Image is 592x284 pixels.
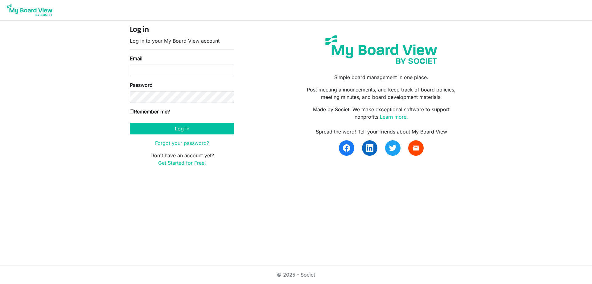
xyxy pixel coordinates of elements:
[380,114,408,120] a: Learn more.
[130,123,234,134] button: Log in
[343,144,350,152] img: facebook.svg
[158,160,206,166] a: Get Started for Free!
[5,2,54,18] img: My Board View Logo
[130,81,153,89] label: Password
[408,140,424,156] a: email
[155,140,209,146] a: Forgot your password?
[130,37,234,45] p: Log in to your My Board View account
[277,272,315,278] a: © 2025 - Societ
[301,128,462,135] div: Spread the word! Tell your friends about My Board View
[130,152,234,167] p: Don't have an account yet?
[389,144,397,152] img: twitter.svg
[301,86,462,101] p: Post meeting announcements, and keep track of board policies, meeting minutes, and board developm...
[130,26,234,35] h4: Log in
[321,31,442,69] img: my-board-view-societ.svg
[130,55,142,62] label: Email
[412,144,420,152] span: email
[130,108,170,115] label: Remember me?
[301,106,462,121] p: Made by Societ. We make exceptional software to support nonprofits.
[130,109,134,113] input: Remember me?
[366,144,373,152] img: linkedin.svg
[301,74,462,81] p: Simple board management in one place.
